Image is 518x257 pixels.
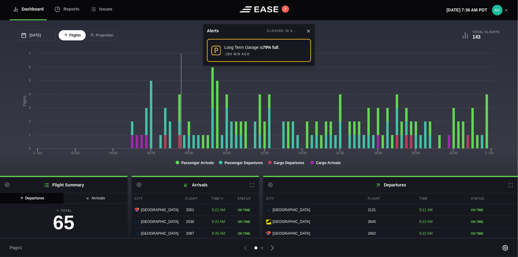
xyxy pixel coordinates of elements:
h2: Departures [263,177,518,193]
span: [GEOGRAPHIC_DATA] [273,219,310,224]
span: [GEOGRAPHIC_DATA] [273,231,310,236]
span: [GEOGRAPHIC_DATA] [273,207,310,213]
span: [GEOGRAPHIC_DATA] [141,207,179,213]
h3: 65 [5,213,123,232]
text: 04:00 [109,151,118,155]
div: ON TIME [471,231,515,236]
div: 3351 [183,204,207,216]
text: 02:00 [71,151,80,155]
tspan: Cargo Departures [274,161,304,165]
span: 8:35 AM [212,231,225,236]
tspan: Flights [23,96,27,106]
span: 9:22 AM [419,231,433,236]
text: 06:00 [147,151,155,155]
text: 08:00 [185,151,193,155]
text: 12:00 [261,151,269,155]
span: 8:22 AM [212,208,225,212]
text: 20:00 [412,151,420,155]
div: 2087 [183,228,207,239]
a: Total65 [5,208,123,235]
img: 9eca6f7b035e9ca54b5c6e3bab63db89 [492,5,503,15]
span: 8:11 AM [419,208,433,212]
button: Flights [59,30,86,41]
h2: Arrivals [132,177,259,193]
div: ON TIME [238,220,256,224]
text: 14:00 [298,151,307,155]
b: Total Flights [473,30,500,34]
div: 2402 [365,228,415,239]
tspan: Passenger Departures [225,161,263,165]
div: Time [208,193,233,204]
b: Total [5,208,123,213]
div: Time [416,193,466,204]
text: 7 [29,52,31,55]
div: City [263,193,363,204]
text: 4 [29,92,31,96]
text: 3 [29,106,31,109]
div: ON TIME [238,231,256,236]
div: Long Term Garage is . [224,44,279,51]
div: ON TIME [238,208,256,212]
div: ON TIME [471,208,515,212]
tspan: 3. Oct [485,151,494,155]
text: 1 [29,133,31,137]
div: ON TIME [471,220,515,224]
div: Flight [365,193,415,204]
tspan: Cargo Arrivals [316,161,341,165]
span: [GEOGRAPHIC_DATA] [141,231,179,236]
text: 10:00 [223,151,231,155]
div: City [132,193,181,204]
span: [GEOGRAPHIC_DATA] [141,219,179,224]
text: 5 [29,79,31,82]
div: Alerts [207,28,219,34]
text: 2 [29,119,31,123]
text: 6 [29,65,31,69]
div: 2131 [365,204,415,216]
span: Page 1 [10,245,25,251]
text: 16:00 [336,151,344,155]
div: -380 MIN AGO [224,52,250,56]
button: 2 [282,5,289,13]
tspan: Passenger Arrivals [181,161,214,165]
div: CLOSING IN 8... [267,29,297,33]
div: Status [468,193,518,204]
input: mm/dd/yyyy [18,30,56,41]
text: 22:00 [450,151,458,155]
div: Flight [182,193,207,204]
div: 2645 [365,216,415,227]
div: Status [234,193,259,204]
span: 8:33 AM [212,220,225,224]
p: [DATE] 7:36 AM PDT [447,7,487,13]
button: Arrivals [63,193,128,204]
b: 143 [473,34,481,40]
text: 18:00 [374,151,382,155]
tspan: 2. Oct [33,151,42,155]
span: 8:23 AM [419,220,433,224]
strong: 79% full [263,45,279,50]
div: 2030 [183,216,207,227]
text: 0 [29,147,31,150]
button: Projection [85,30,118,41]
